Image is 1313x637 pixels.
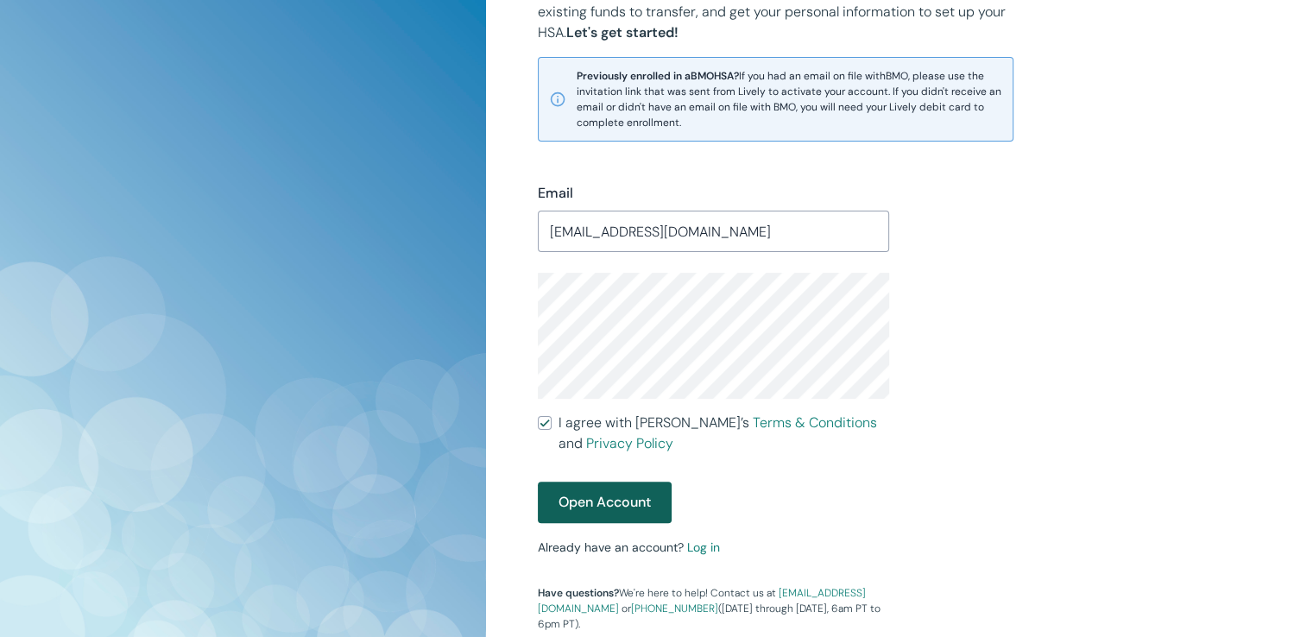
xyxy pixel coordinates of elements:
strong: Let's get started! [566,23,679,41]
strong: Have questions? [538,586,619,600]
span: I agree with [PERSON_NAME]’s and [559,413,889,454]
label: Email [538,183,573,204]
a: Terms & Conditions [753,413,877,432]
button: Open Account [538,482,672,523]
a: Privacy Policy [586,434,673,452]
strong: Previously enrolled in a BMO HSA? [577,69,739,83]
small: Already have an account? [538,539,720,555]
a: [PHONE_NUMBER] [631,602,718,615]
p: We're here to help! Contact us at or ([DATE] through [DATE], 6am PT to 6pm PT). [538,585,889,632]
a: Log in [687,539,720,555]
span: If you had an email on file with BMO , please use the invitation link that was sent from Lively t... [577,68,1002,130]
